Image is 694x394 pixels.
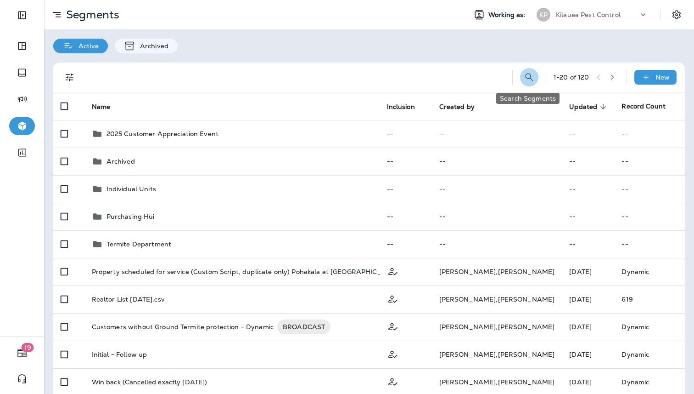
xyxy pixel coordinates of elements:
td: Dynamic [614,313,685,341]
td: [DATE] [562,341,614,368]
td: [PERSON_NAME] , [PERSON_NAME] [432,286,562,313]
p: Initial - Follow up [92,351,147,358]
td: -- [380,120,432,148]
p: Active [74,42,99,50]
td: -- [432,230,562,258]
td: -- [432,203,562,230]
span: Customer Only [387,322,399,330]
span: Customer Only [387,267,399,275]
span: BROADCAST [277,322,330,331]
span: Customer Only [387,377,399,385]
p: New [655,74,670,81]
span: Name [92,103,111,111]
span: Name [92,103,123,111]
p: Purchasing Hui [106,213,155,220]
span: Customer Only [387,349,399,358]
span: Customer Only [387,294,399,303]
p: Win back (Cancelled exactly [DATE]) [92,378,207,386]
td: -- [380,203,432,230]
td: -- [432,175,562,203]
button: Filters [61,68,79,86]
span: 19 [22,343,34,352]
td: 619 [614,286,685,313]
div: BROADCAST [277,320,330,334]
td: -- [432,120,562,148]
div: 1 - 20 of 120 [554,74,589,81]
p: Archived [106,158,135,165]
td: [PERSON_NAME] , [PERSON_NAME] [432,258,562,286]
td: -- [380,230,432,258]
span: Created by [439,103,475,111]
td: -- [380,148,432,175]
span: Inclusion [387,103,427,111]
td: [PERSON_NAME] , [PERSON_NAME] [432,313,562,341]
td: -- [614,230,685,258]
p: Individual Units [106,185,156,193]
td: Dynamic [614,258,685,286]
td: -- [562,203,614,230]
span: Record Count [621,102,666,110]
div: KP [537,8,550,22]
td: [PERSON_NAME] , [PERSON_NAME] [432,341,562,368]
button: Expand Sidebar [9,6,35,24]
span: Working as: [488,11,527,19]
p: Kilauea Pest Control [556,11,621,18]
button: 19 [9,344,35,362]
td: -- [562,175,614,203]
td: -- [432,148,562,175]
td: -- [380,175,432,203]
p: Segments [62,8,119,22]
td: -- [562,148,614,175]
p: Realtor List [DATE].csv [92,296,165,303]
td: [DATE] [562,313,614,341]
span: Updated [569,103,609,111]
p: Customers without Ground Termite protection - Dynamic [92,320,274,334]
span: Created by [439,103,487,111]
div: Search Segments [496,93,560,104]
td: [DATE] [562,286,614,313]
td: -- [614,148,685,175]
td: [DATE] [562,258,614,286]
td: -- [614,120,685,148]
p: 2025 Customer Appreciation Event [106,130,218,137]
p: Termite Department [106,240,172,248]
td: -- [614,175,685,203]
td: -- [614,203,685,230]
button: Settings [668,6,685,23]
button: Search Segments [520,68,538,86]
span: Updated [569,103,597,111]
td: Dynamic [614,341,685,368]
span: Inclusion [387,103,415,111]
td: -- [562,230,614,258]
td: -- [562,120,614,148]
p: Property scheduled for service (Custom Script, duplicate only) Pohakala at [GEOGRAPHIC_DATA] [92,268,402,275]
p: Archived [135,42,168,50]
